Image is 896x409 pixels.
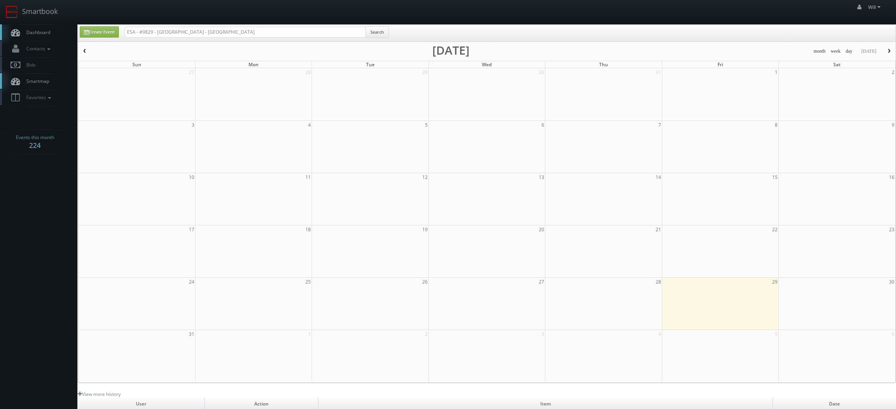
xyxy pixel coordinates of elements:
span: 16 [888,173,895,181]
span: 26 [421,278,428,286]
span: 7 [658,121,662,129]
span: 13 [538,173,545,181]
img: smartbook-logo.png [6,6,18,18]
button: day [843,46,855,56]
span: 5 [774,330,778,338]
span: 22 [771,225,778,234]
span: 27 [188,68,195,76]
input: Search for Events [125,27,366,38]
button: Search [365,26,389,38]
span: Sun [132,61,141,68]
span: 2 [424,330,428,338]
h2: [DATE] [432,46,469,54]
span: 28 [305,68,312,76]
span: 18 [305,225,312,234]
span: 10 [188,173,195,181]
span: 31 [655,68,662,76]
span: 15 [771,173,778,181]
span: 28 [655,278,662,286]
a: View more history [78,391,121,397]
span: 30 [538,68,545,76]
span: 4 [307,121,312,129]
span: Bids [22,62,36,68]
span: Events this month [16,134,54,141]
button: [DATE] [858,46,879,56]
strong: 224 [29,141,41,150]
span: 21 [655,225,662,234]
span: 23 [888,225,895,234]
span: Fri [718,61,723,68]
span: 11 [305,173,312,181]
span: Mon [248,61,259,68]
a: Create Event [80,26,119,38]
span: 30 [888,278,895,286]
span: 1 [307,330,312,338]
span: 20 [538,225,545,234]
span: Thu [599,61,608,68]
span: 3 [541,330,545,338]
button: month [811,46,828,56]
button: week [828,46,843,56]
span: 29 [771,278,778,286]
span: 8 [774,121,778,129]
span: Favorites [22,94,53,101]
span: 27 [538,278,545,286]
span: 14 [655,173,662,181]
span: 9 [891,121,895,129]
span: Will [868,4,883,10]
span: 4 [658,330,662,338]
span: 31 [188,330,195,338]
span: 3 [191,121,195,129]
span: Sat [833,61,841,68]
span: 6 [891,330,895,338]
span: 1 [774,68,778,76]
span: 29 [421,68,428,76]
span: 25 [305,278,312,286]
span: 12 [421,173,428,181]
span: Tue [366,61,375,68]
span: 24 [188,278,195,286]
span: Contacts [22,45,52,52]
span: 6 [541,121,545,129]
span: Wed [482,61,492,68]
span: Dashboard [22,29,50,36]
span: Smartmap [22,78,49,84]
span: 19 [421,225,428,234]
span: 5 [424,121,428,129]
span: 17 [188,225,195,234]
span: 2 [891,68,895,76]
